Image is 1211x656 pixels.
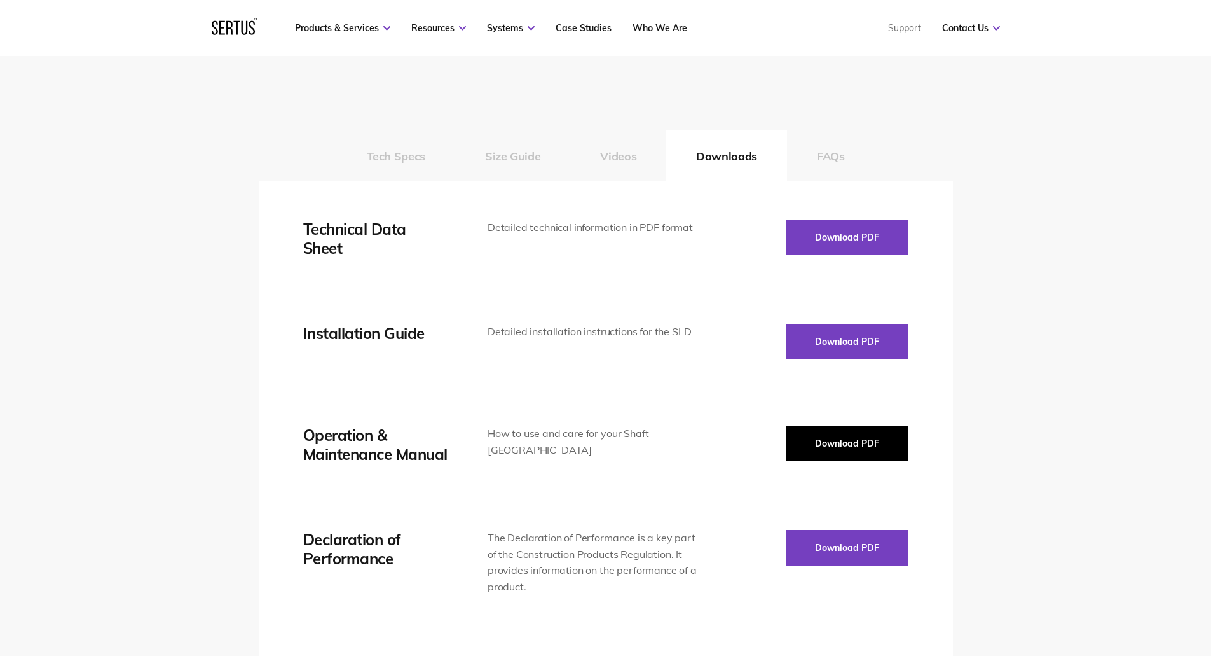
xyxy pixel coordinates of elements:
[633,22,687,34] a: Who We Are
[488,220,698,236] div: Detailed technical information in PDF format
[487,22,535,34] a: Systems
[786,324,908,359] button: Download PDF
[488,426,698,458] div: How to use and care for your Shaft [GEOGRAPHIC_DATA]
[411,22,466,34] a: Resources
[786,220,908,255] button: Download PDF
[303,324,449,343] div: Installation Guide
[888,22,921,34] a: Support
[295,22,390,34] a: Products & Services
[786,530,908,566] button: Download PDF
[488,324,698,340] div: Detailed installation instructions for the SLD
[556,22,612,34] a: Case Studies
[488,530,698,595] div: The Declaration of Performance is a key part of the Construction Products Regulation. It provides...
[303,530,449,568] div: Declaration of Performance
[786,426,908,461] button: Download PDF
[942,22,1000,34] a: Contact Us
[570,130,666,181] button: Videos
[787,130,875,181] button: FAQs
[455,130,570,181] button: Size Guide
[982,508,1211,656] iframe: Chat Widget
[337,130,455,181] button: Tech Specs
[303,220,449,258] div: Technical Data Sheet
[303,426,449,464] div: Operation & Maintenance Manual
